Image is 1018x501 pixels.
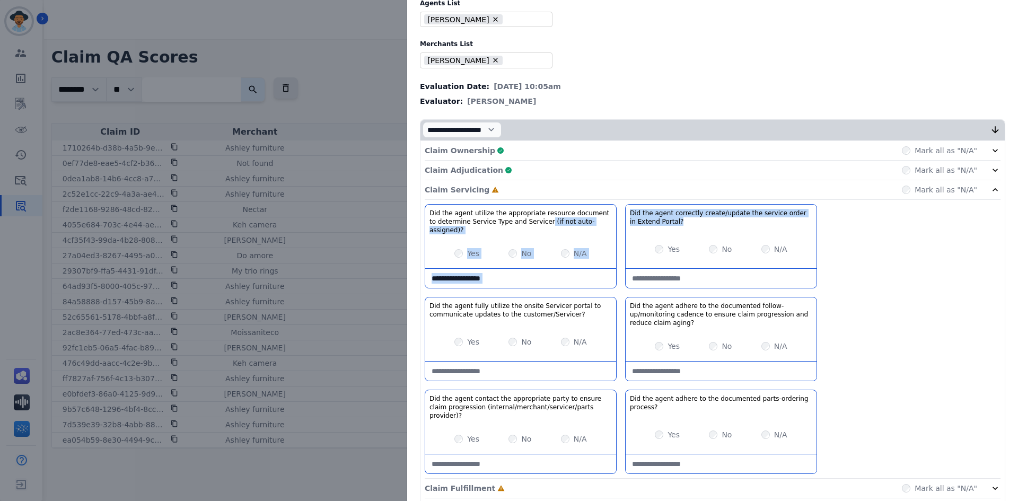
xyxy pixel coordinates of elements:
[423,13,546,26] ul: selected options
[722,341,732,351] label: No
[467,248,479,259] label: Yes
[630,209,812,226] h3: Did the agent correctly create/update the service order in Extend Portal?
[424,56,503,66] li: [PERSON_NAME]
[774,429,787,440] label: N/A
[521,434,531,444] label: No
[630,302,812,327] h3: Did the agent adhere to the documented follow-up/monitoring cadence to ensure claim progression a...
[429,209,612,234] h3: Did the agent utilize the appropriate resource document to determine Service Type and Servicer (i...
[492,56,499,64] button: Remove Ashley - Reguard
[420,81,1005,92] div: Evaluation Date:
[915,184,977,195] label: Mark all as "N/A"
[630,394,812,411] h3: Did the agent adhere to the documented parts-ordering process?
[722,429,732,440] label: No
[574,337,587,347] label: N/A
[915,483,977,494] label: Mark all as "N/A"
[774,244,787,254] label: N/A
[467,337,479,347] label: Yes
[668,244,680,254] label: Yes
[774,341,787,351] label: N/A
[429,394,612,420] h3: Did the agent contact the appropriate party to ensure claim progression (internal/merchant/servic...
[492,15,499,23] button: Remove Edith Evans
[668,341,680,351] label: Yes
[425,483,495,494] p: Claim Fulfillment
[423,54,546,67] ul: selected options
[521,248,531,259] label: No
[521,337,531,347] label: No
[467,96,536,107] span: [PERSON_NAME]
[668,429,680,440] label: Yes
[425,145,495,156] p: Claim Ownership
[915,145,977,156] label: Mark all as "N/A"
[420,96,1005,107] div: Evaluator:
[494,81,561,92] span: [DATE] 10:05am
[467,434,479,444] label: Yes
[574,248,587,259] label: N/A
[420,40,1005,48] label: Merchants List
[429,302,612,319] h3: Did the agent fully utilize the onsite Servicer portal to communicate updates to the customer/Ser...
[425,184,489,195] p: Claim Servicing
[722,244,732,254] label: No
[574,434,587,444] label: N/A
[424,14,503,24] li: [PERSON_NAME]
[915,165,977,175] label: Mark all as "N/A"
[425,165,503,175] p: Claim Adjudication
